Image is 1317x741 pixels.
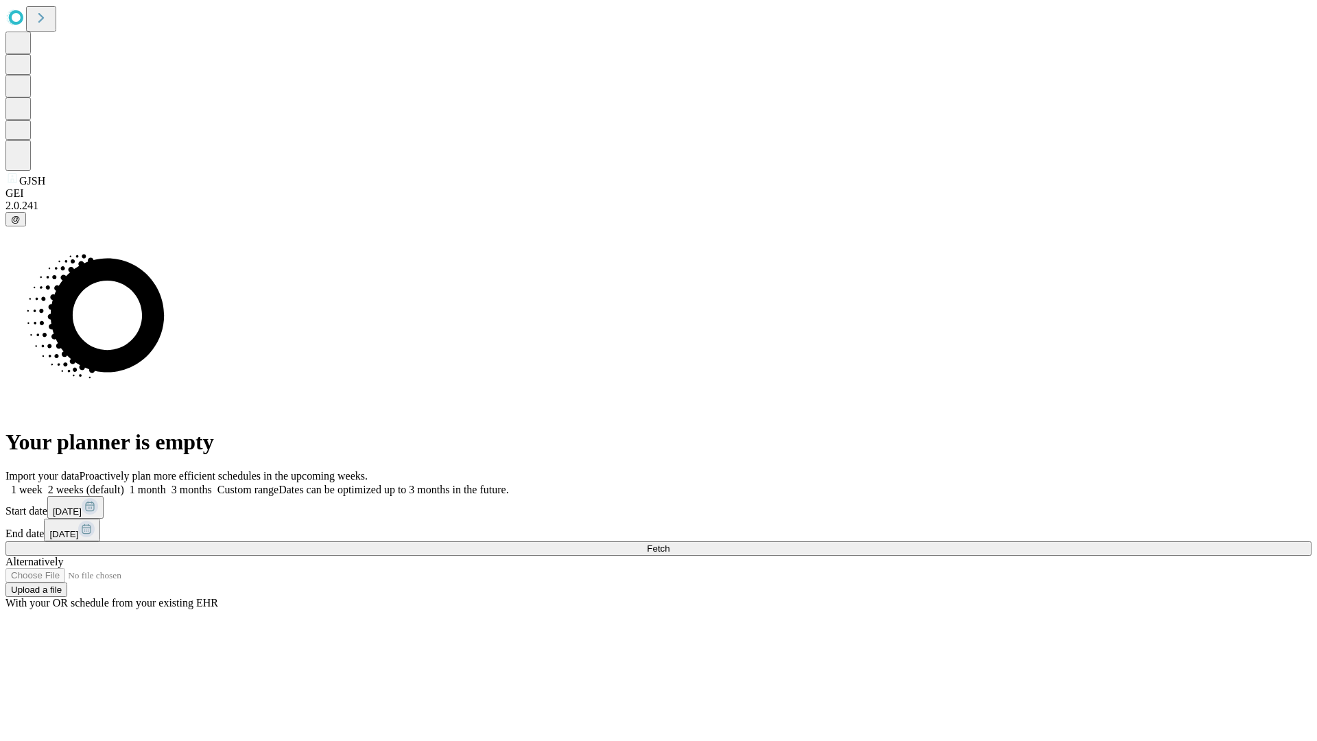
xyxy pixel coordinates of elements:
span: GJSH [19,175,45,187]
div: Start date [5,496,1312,519]
div: GEI [5,187,1312,200]
div: 2.0.241 [5,200,1312,212]
span: 1 week [11,484,43,495]
span: 3 months [171,484,212,495]
span: Alternatively [5,556,63,567]
span: Fetch [647,543,669,554]
h1: Your planner is empty [5,430,1312,455]
button: Fetch [5,541,1312,556]
span: [DATE] [53,506,82,517]
span: @ [11,214,21,224]
button: @ [5,212,26,226]
div: End date [5,519,1312,541]
button: Upload a file [5,583,67,597]
span: Import your data [5,470,80,482]
span: 1 month [130,484,166,495]
span: [DATE] [49,529,78,539]
button: [DATE] [44,519,100,541]
button: [DATE] [47,496,104,519]
span: Proactively plan more efficient schedules in the upcoming weeks. [80,470,368,482]
span: 2 weeks (default) [48,484,124,495]
span: Dates can be optimized up to 3 months in the future. [278,484,508,495]
span: With your OR schedule from your existing EHR [5,597,218,609]
span: Custom range [217,484,278,495]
